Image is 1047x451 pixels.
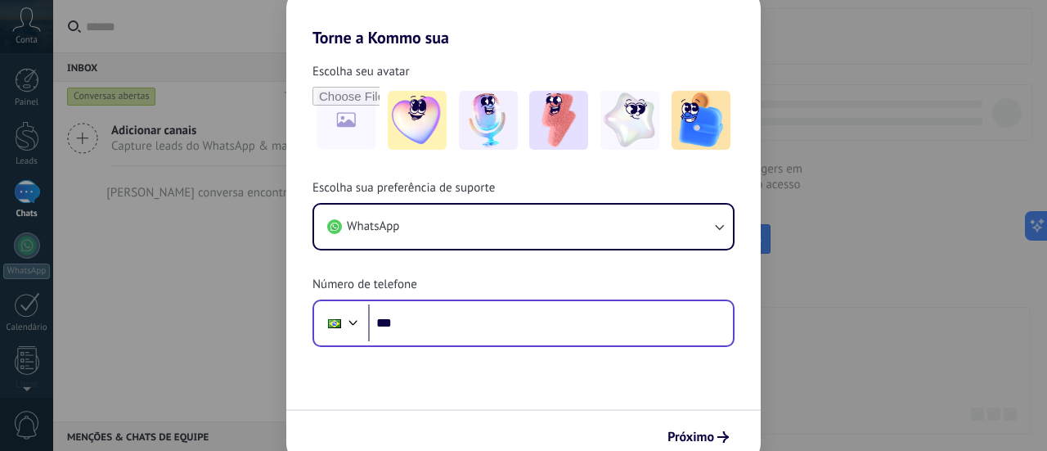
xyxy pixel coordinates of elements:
span: WhatsApp [347,219,399,235]
span: Escolha seu avatar [312,64,410,80]
img: -3.jpeg [529,91,588,150]
span: Número de telefone [312,277,417,293]
img: -5.jpeg [672,91,730,150]
img: -2.jpeg [459,91,518,150]
button: Próximo [660,423,736,451]
div: Brazil: + 55 [319,306,350,341]
button: WhatsApp [314,205,733,249]
img: -1.jpeg [388,91,447,150]
span: Escolha sua preferência de suporte [312,180,495,196]
span: Próximo [667,431,714,443]
img: -4.jpeg [600,91,659,150]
